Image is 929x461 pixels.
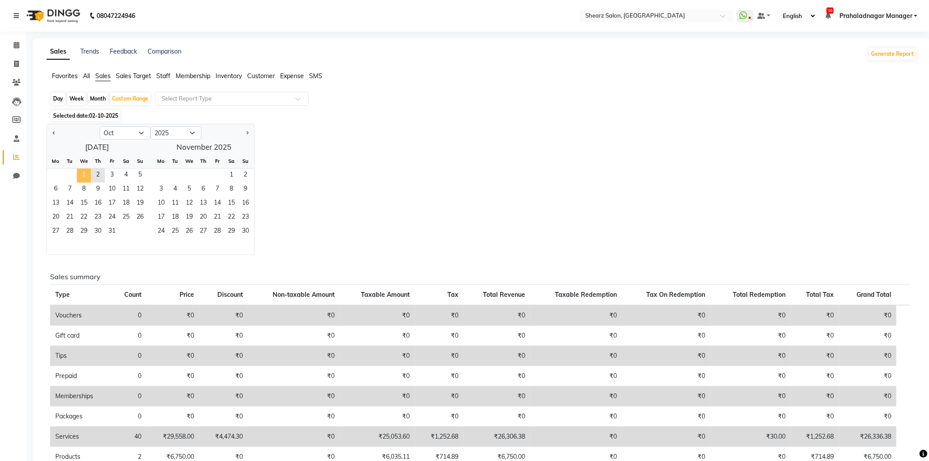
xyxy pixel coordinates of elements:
[196,183,210,197] span: 6
[49,225,63,239] span: 27
[112,326,147,346] td: 0
[415,366,464,386] td: ₹0
[147,326,200,346] td: ₹0
[147,366,200,386] td: ₹0
[623,305,711,326] td: ₹0
[110,47,137,55] a: Feedback
[839,346,897,366] td: ₹0
[530,326,622,346] td: ₹0
[168,197,182,211] div: Tuesday, November 11, 2025
[199,366,248,386] td: ₹0
[464,366,530,386] td: ₹0
[361,291,410,299] span: Taxable Amount
[95,72,111,80] span: Sales
[483,291,525,299] span: Total Revenue
[119,183,133,197] div: Saturday, October 11, 2025
[105,197,119,211] div: Friday, October 17, 2025
[100,126,151,140] select: Select month
[77,197,91,211] div: Wednesday, October 15, 2025
[280,72,304,80] span: Expense
[791,407,839,427] td: ₹0
[210,183,224,197] span: 7
[110,93,151,105] div: Custom Range
[133,197,147,211] span: 19
[224,169,238,183] div: Saturday, November 1, 2025
[55,291,70,299] span: Type
[154,225,168,239] div: Monday, November 24, 2025
[154,211,168,225] div: Monday, November 17, 2025
[49,225,63,239] div: Monday, October 27, 2025
[133,183,147,197] span: 12
[839,366,897,386] td: ₹0
[119,211,133,225] span: 25
[196,197,210,211] div: Thursday, November 13, 2025
[63,154,77,168] div: Tu
[415,346,464,366] td: ₹0
[133,211,147,225] div: Sunday, October 26, 2025
[238,169,252,183] div: Sunday, November 2, 2025
[464,427,530,447] td: ₹26,306.38
[147,386,200,407] td: ₹0
[309,72,322,80] span: SMS
[119,197,133,211] span: 18
[196,225,210,239] div: Thursday, November 27, 2025
[63,225,77,239] div: Tuesday, October 28, 2025
[238,225,252,239] div: Sunday, November 30, 2025
[248,305,340,326] td: ₹0
[807,291,834,299] span: Total Tax
[623,386,711,407] td: ₹0
[839,326,897,346] td: ₹0
[91,197,105,211] div: Thursday, October 16, 2025
[623,427,711,447] td: ₹0
[105,169,119,183] span: 3
[63,197,77,211] div: Tuesday, October 14, 2025
[88,93,108,105] div: Month
[248,407,340,427] td: ₹0
[623,326,711,346] td: ₹0
[133,154,147,168] div: Su
[710,386,791,407] td: ₹0
[105,169,119,183] div: Friday, October 3, 2025
[49,183,63,197] span: 6
[244,126,251,140] button: Next month
[827,7,834,14] span: 10
[224,183,238,197] span: 8
[151,126,202,140] select: Select year
[182,197,196,211] div: Wednesday, November 12, 2025
[112,427,147,447] td: 40
[340,427,415,447] td: ₹25,053.60
[119,169,133,183] span: 4
[415,407,464,427] td: ₹0
[530,407,622,427] td: ₹0
[116,72,151,80] span: Sales Target
[182,225,196,239] div: Wednesday, November 26, 2025
[148,47,181,55] a: Comparison
[47,44,70,60] a: Sales
[91,169,105,183] span: 2
[415,305,464,326] td: ₹0
[248,366,340,386] td: ₹0
[63,183,77,197] div: Tuesday, October 7, 2025
[77,225,91,239] div: Wednesday, October 29, 2025
[156,72,170,80] span: Staff
[112,305,147,326] td: 0
[182,225,196,239] span: 26
[51,93,65,105] div: Day
[555,291,617,299] span: Taxable Redemption
[199,346,248,366] td: ₹0
[49,197,63,211] span: 13
[51,110,120,121] span: Selected date:
[238,169,252,183] span: 2
[791,326,839,346] td: ₹0
[22,4,83,28] img: logo
[176,72,210,80] span: Membership
[154,197,168,211] span: 10
[112,346,147,366] td: 0
[147,407,200,427] td: ₹0
[340,326,415,346] td: ₹0
[50,326,112,346] td: Gift card
[91,183,105,197] div: Thursday, October 9, 2025
[238,183,252,197] span: 9
[710,305,791,326] td: ₹0
[77,183,91,197] span: 8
